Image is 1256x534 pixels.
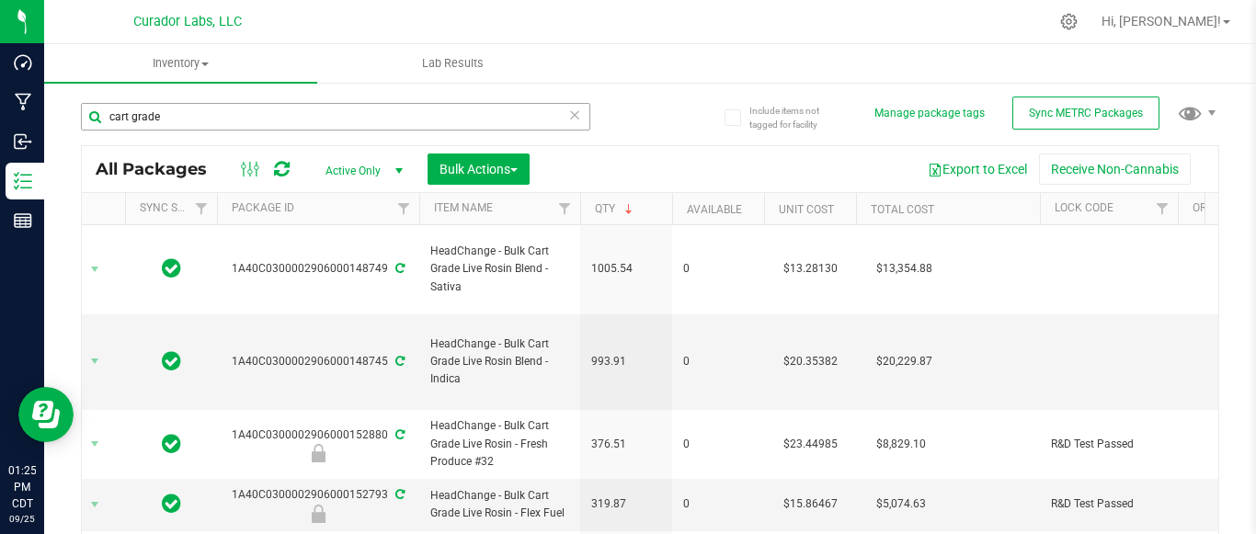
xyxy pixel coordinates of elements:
a: Inventory [44,44,317,83]
p: 09/25 [8,512,36,526]
span: 993.91 [591,353,661,370]
a: Item Name [434,201,493,214]
td: $20.35382 [764,314,856,410]
span: HeadChange - Bulk Cart Grade Live Rosin - Flex Fuel [430,487,569,522]
inline-svg: Inbound [14,132,32,151]
span: select [84,492,107,517]
a: Filter [1148,193,1178,224]
span: Curador Labs, LLC [133,14,242,29]
span: In Sync [162,348,181,374]
p: 01:25 PM CDT [8,462,36,512]
span: Lab Results [397,55,508,72]
span: R&D Test Passed [1051,495,1167,513]
span: Sync METRC Packages [1029,107,1143,119]
a: Lock Code [1055,201,1113,214]
a: Filter [187,193,217,224]
div: R&D Test Passed [214,444,422,462]
div: 1A40C0300002906000148745 [214,353,422,370]
span: 0 [683,353,753,370]
span: HeadChange - Bulk Cart Grade Live Rosin Blend - Indica [430,335,569,389]
button: Sync METRC Packages [1012,97,1159,130]
span: HeadChange - Bulk Cart Grade Live Rosin - Fresh Produce #32 [430,417,569,471]
input: Search Package ID, Item Name, SKU, Lot or Part Number... [81,103,590,131]
span: $13,354.88 [867,256,942,282]
inline-svg: Dashboard [14,53,32,72]
span: In Sync [162,256,181,281]
span: Inventory [44,55,317,72]
a: Total Cost [871,203,934,216]
span: Sync from Compliance System [393,428,405,441]
span: 0 [683,260,753,278]
div: R&D Test Passed [214,505,422,523]
span: 0 [683,495,753,513]
span: HeadChange - Bulk Cart Grade Live Rosin Blend - Sativa [430,243,569,296]
button: Manage package tags [874,106,985,121]
span: In Sync [162,491,181,517]
button: Bulk Actions [428,153,530,185]
span: $5,074.63 [867,491,935,517]
inline-svg: Inventory [14,172,32,190]
a: Available [687,203,742,216]
span: Clear [568,103,581,127]
a: Unit Cost [779,203,834,216]
div: 1A40C0300002906000148749 [214,260,422,278]
a: Filter [389,193,419,224]
td: $15.86467 [764,479,856,530]
inline-svg: Manufacturing [14,93,32,111]
div: 1A40C0300002906000152793 [214,486,422,522]
a: Qty [595,202,636,215]
td: $13.28130 [764,225,856,314]
a: Order Id [1193,201,1239,214]
span: All Packages [96,159,225,179]
span: In Sync [162,431,181,457]
span: 1005.54 [591,260,661,278]
div: 1A40C0300002906000152880 [214,426,422,462]
span: $8,829.10 [867,431,935,458]
span: 0 [683,436,753,453]
span: select [84,348,107,374]
span: select [84,431,107,457]
span: select [84,256,107,282]
td: $23.44985 [764,410,856,480]
a: Package ID [232,201,294,214]
a: Sync Status [140,201,211,214]
span: 376.51 [591,436,661,453]
iframe: Resource center [18,387,74,442]
span: 319.87 [591,495,661,513]
button: Receive Non-Cannabis [1039,153,1191,185]
span: Bulk Actions [440,162,518,176]
span: Hi, [PERSON_NAME]! [1102,14,1221,28]
span: Include items not tagged for facility [749,104,841,131]
button: Export to Excel [916,153,1039,185]
span: Sync from Compliance System [393,262,405,275]
span: $20,229.87 [867,348,942,375]
a: Filter [550,193,580,224]
inline-svg: Reports [14,211,32,230]
span: R&D Test Passed [1051,436,1167,453]
div: Manage settings [1057,13,1080,30]
span: Sync from Compliance System [393,355,405,368]
span: Sync from Compliance System [393,488,405,501]
a: Lab Results [317,44,590,83]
